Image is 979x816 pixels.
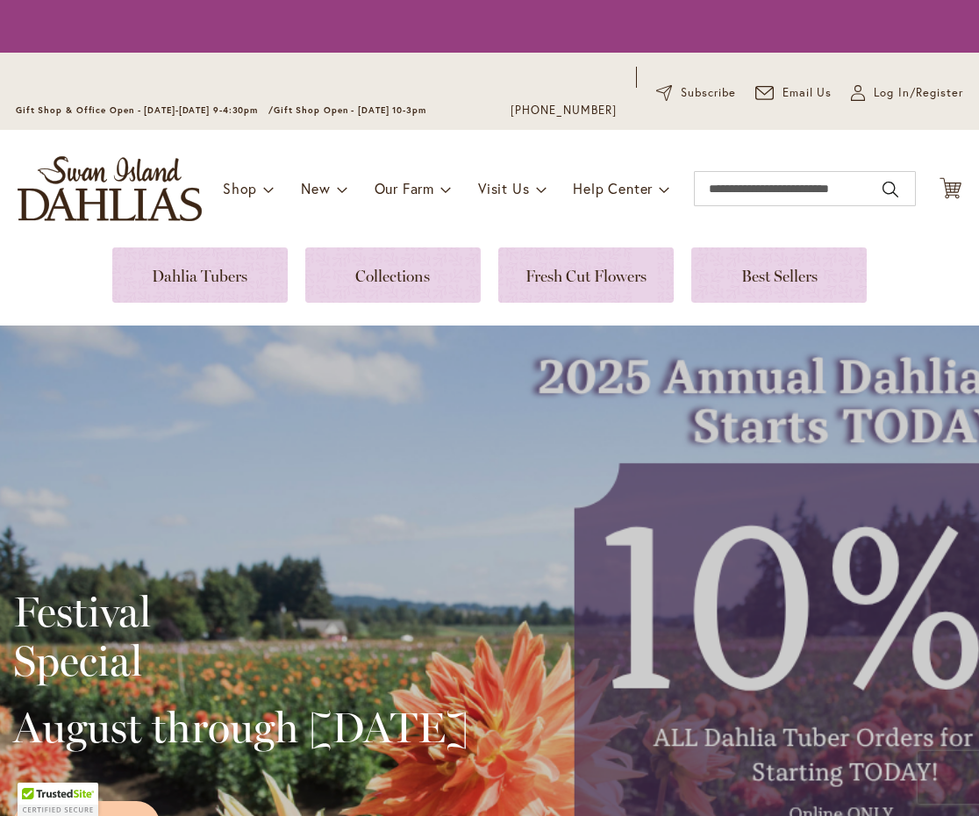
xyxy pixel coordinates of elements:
[874,84,963,102] span: Log In/Register
[681,84,736,102] span: Subscribe
[223,179,257,197] span: Shop
[16,104,274,116] span: Gift Shop & Office Open - [DATE]-[DATE] 9-4:30pm /
[883,175,898,204] button: Search
[656,84,736,102] a: Subscribe
[511,102,617,119] a: [PHONE_NUMBER]
[851,84,963,102] a: Log In/Register
[13,587,468,685] h2: Festival Special
[301,179,330,197] span: New
[18,783,98,816] div: TrustedSite Certified
[573,179,653,197] span: Help Center
[478,179,529,197] span: Visit Us
[18,156,202,221] a: store logo
[375,179,434,197] span: Our Farm
[274,104,426,116] span: Gift Shop Open - [DATE] 10-3pm
[782,84,833,102] span: Email Us
[13,703,468,752] h2: August through [DATE]
[755,84,833,102] a: Email Us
